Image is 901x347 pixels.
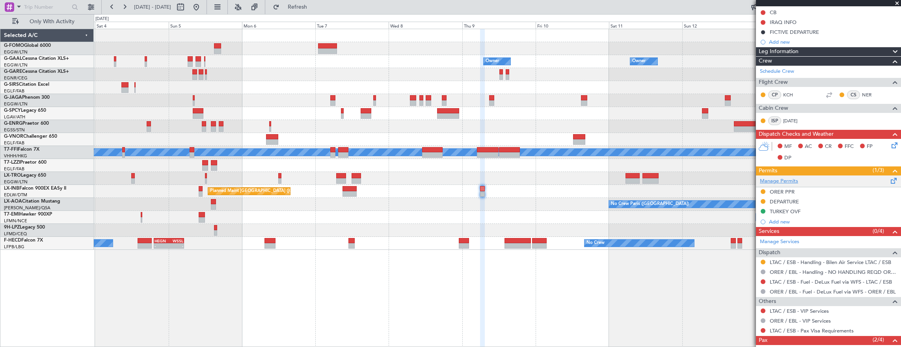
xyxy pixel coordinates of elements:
[134,4,171,11] span: [DATE] - [DATE]
[4,134,23,139] span: G-VNOR
[24,1,69,13] input: Trip Number
[759,78,788,87] span: Flight Crew
[4,244,24,250] a: LFPB/LBG
[770,327,854,334] a: LTAC / ESB - Pax Visa Requirements
[759,130,834,139] span: Dispatch Checks and Weather
[4,186,66,191] a: LX-INBFalcon 900EX EASy II
[4,114,25,120] a: LGAV/ATH
[4,238,43,243] a: F-HECDFalcon 7X
[760,177,798,185] a: Manage Permits
[4,231,27,237] a: LFMD/CEQ
[4,69,22,74] span: G-GARE
[20,19,83,24] span: Only With Activity
[389,22,462,29] div: Wed 8
[4,82,19,87] span: G-SIRS
[769,218,897,225] div: Add new
[770,269,897,275] a: ORER / EBL - Handling - NO HANDLING REQD ORER/EBL
[4,173,46,178] a: LX-TROLegacy 650
[9,15,86,28] button: Only With Activity
[4,160,47,165] a: T7-LZZIPraetor 600
[609,22,682,29] div: Sat 11
[4,147,18,152] span: T7-FFI
[770,317,831,324] a: ORER / EBL - VIP Services
[4,218,27,224] a: LFMN/NCE
[4,212,19,217] span: T7-EMI
[4,69,69,74] a: G-GARECessna Citation XLS+
[4,238,21,243] span: F-HECD
[486,55,499,67] div: Owner
[4,127,25,133] a: EGSS/STN
[867,143,873,151] span: FP
[783,117,801,124] a: [DATE]
[759,248,780,257] span: Dispatch
[768,90,781,99] div: CP
[759,47,799,56] span: Leg Information
[4,225,45,230] a: 9H-LPZLegacy 500
[4,108,21,113] span: G-SPCY
[4,95,22,100] span: G-JAGA
[4,62,28,68] a: EGGW/LTN
[873,336,884,344] span: (2/4)
[169,244,183,248] div: -
[269,1,316,13] button: Refresh
[825,143,832,151] span: CR
[760,68,794,76] a: Schedule Crew
[4,82,49,87] a: G-SIRSCitation Excel
[155,244,169,248] div: -
[281,4,314,10] span: Refresh
[242,22,315,29] div: Mon 6
[4,160,20,165] span: T7-LZZI
[759,297,776,306] span: Others
[210,185,334,197] div: Planned Maint [GEOGRAPHIC_DATA] ([GEOGRAPHIC_DATA])
[4,153,27,159] a: VHHH/HKG
[4,101,28,107] a: EGGW/LTN
[770,19,797,26] div: IRAQ INFO
[4,56,22,61] span: G-GAAL
[611,198,689,210] div: No Crew Paris ([GEOGRAPHIC_DATA])
[4,205,50,211] a: [PERSON_NAME]/QSA
[315,22,389,29] div: Tue 7
[784,154,791,162] span: DP
[4,95,50,100] a: G-JAGAPhenom 300
[4,121,49,126] a: G-ENRGPraetor 600
[4,140,24,146] a: EGLF/FAB
[4,166,24,172] a: EGLF/FAB
[462,22,536,29] div: Thu 9
[4,88,24,94] a: EGLF/FAB
[770,188,795,195] div: ORER PPR
[586,237,605,249] div: No Crew
[4,192,27,198] a: EDLW/DTM
[4,134,57,139] a: G-VNORChallenger 650
[682,22,756,29] div: Sun 12
[759,336,767,345] span: Pax
[784,143,792,151] span: MF
[862,91,880,98] a: NER
[4,56,69,61] a: G-GAALCessna Citation XLS+
[4,212,52,217] a: T7-EMIHawker 900XP
[759,227,779,236] span: Services
[847,90,860,99] div: CS
[770,279,892,285] a: LTAC / ESB - Fuel - DeLux Fuel via WFS - LTAC / ESB
[770,308,829,314] a: LTAC / ESB - VIP Services
[873,227,884,235] span: (0/4)
[770,29,819,35] div: FICTIVE DEPARTURE
[4,147,39,152] a: T7-FFIFalcon 7X
[770,288,896,295] a: ORER / EBL - Fuel - DeLux Fuel via WFS - ORER / EBL
[155,238,169,243] div: HEGN
[95,16,109,22] div: [DATE]
[845,143,854,151] span: FFC
[783,91,801,98] a: KCH
[95,22,168,29] div: Sat 4
[4,225,20,230] span: 9H-LPZ
[169,22,242,29] div: Sun 5
[805,143,812,151] span: AC
[536,22,609,29] div: Fri 10
[4,179,28,185] a: EGGW/LTN
[4,75,28,81] a: EGNR/CEG
[769,39,897,45] div: Add new
[169,238,183,243] div: WSSL
[4,43,24,48] span: G-FOMO
[4,121,22,126] span: G-ENRG
[4,186,19,191] span: LX-INB
[759,57,772,66] span: Crew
